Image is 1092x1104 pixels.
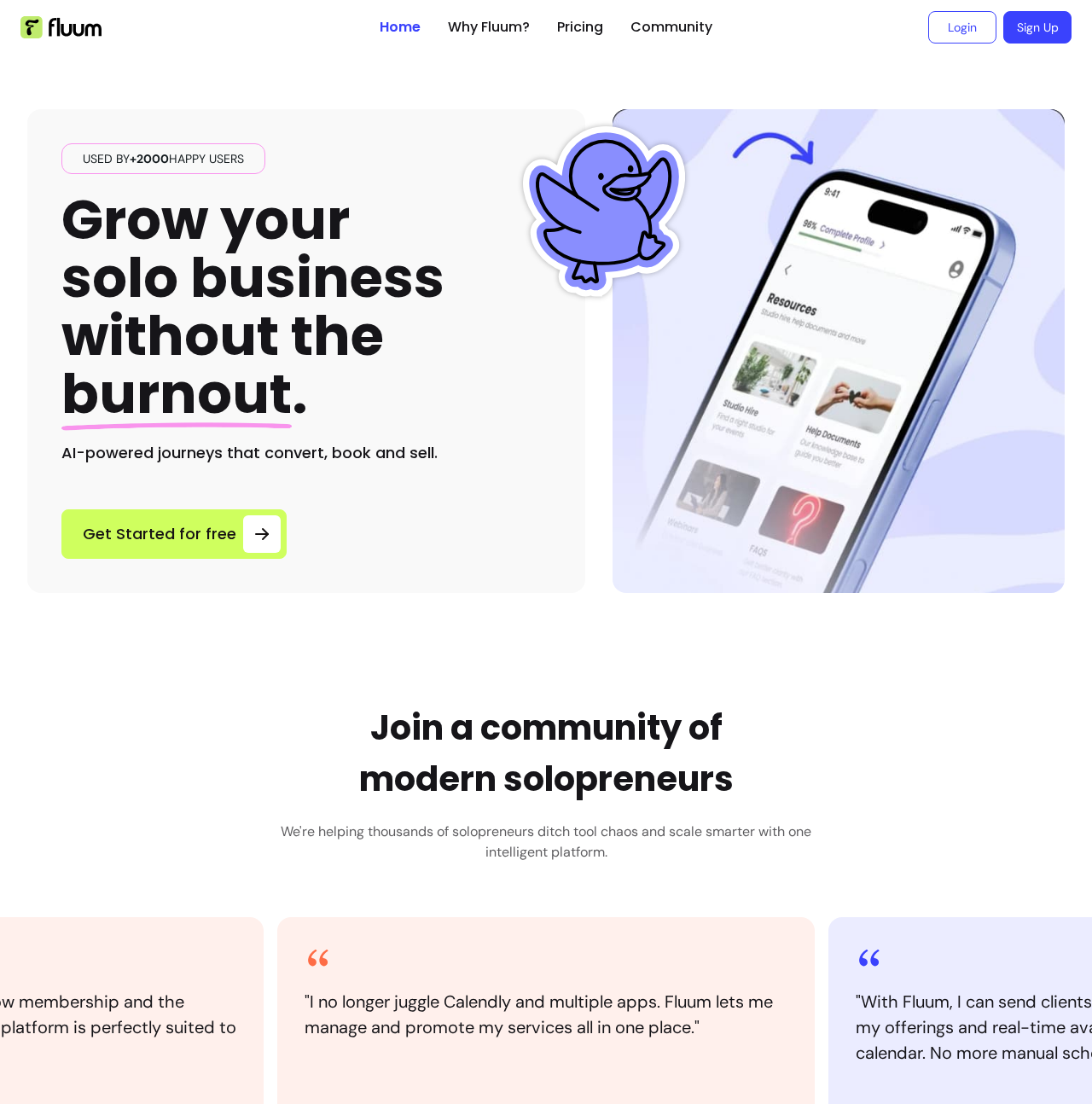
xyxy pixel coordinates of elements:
span: Used by happy users [76,150,251,167]
a: Login [928,11,996,44]
blockquote: " I no longer juggle Calendly and multiple apps. Fluum lets me manage and promote my services all... [305,989,787,1040]
img: Hero [613,109,1065,593]
span: burnout [61,356,292,432]
span: Get Started for free [83,522,236,546]
a: Pricing [557,17,603,38]
a: Home [380,17,421,38]
a: Sign Up [1003,11,1072,44]
h2: Join a community of modern solopreneurs [359,702,734,805]
h1: Grow your solo business without the . [61,191,444,424]
h3: We're helping thousands of solopreneurs ditch tool chaos and scale smarter with one intelligent p... [269,822,823,863]
span: +2000 [130,151,169,166]
a: Why Fluum? [448,17,530,38]
img: Fluum Logo [20,16,102,38]
a: Get Started for free [61,509,287,559]
h2: AI-powered journeys that convert, book and sell. [61,441,551,465]
img: Fluum Duck sticker [519,126,689,297]
a: Community [630,17,712,38]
